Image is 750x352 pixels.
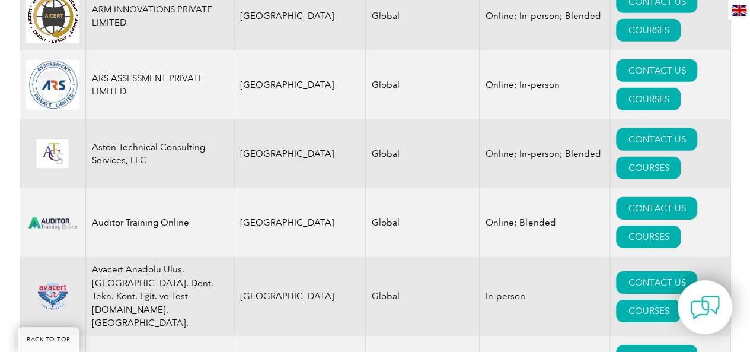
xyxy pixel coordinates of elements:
[366,188,480,257] td: Global
[85,188,234,257] td: Auditor Training Online
[480,257,610,336] td: In-person
[616,300,681,322] a: COURSES
[480,188,610,257] td: Online; Blended
[366,50,480,119] td: Global
[616,128,697,151] a: CONTACT US
[85,257,234,336] td: Avacert Anadolu Ulus. [GEOGRAPHIC_DATA]. Dent. Tekn. Kont. Eğit. ve Test [DOMAIN_NAME]. [GEOGRAPH...
[366,257,480,336] td: Global
[616,157,681,179] a: COURSES
[18,327,79,352] a: BACK TO TOP
[732,5,746,16] img: en
[234,188,366,257] td: [GEOGRAPHIC_DATA]
[616,197,697,220] a: CONTACT US
[616,88,681,110] a: COURSES
[616,19,681,42] a: COURSES
[234,257,366,336] td: [GEOGRAPHIC_DATA]
[85,50,234,119] td: ARS ASSESSMENT PRIVATE LIMITED
[26,210,79,236] img: d024547b-a6e0-e911-a812-000d3a795b83-logo.png
[616,271,697,294] a: CONTACT US
[85,119,234,188] td: Aston Technical Consulting Services, LLC
[26,139,79,169] img: ce24547b-a6e0-e911-a812-000d3a795b83-logo.png
[26,60,79,110] img: 509b7a2e-6565-ed11-9560-0022481565fd-logo.png
[366,119,480,188] td: Global
[616,59,697,82] a: CONTACT US
[616,226,681,248] a: COURSES
[234,50,366,119] td: [GEOGRAPHIC_DATA]
[480,50,610,119] td: Online; In-person
[234,119,366,188] td: [GEOGRAPHIC_DATA]
[480,119,610,188] td: Online; In-person; Blended
[26,282,79,311] img: 815efeab-5b6f-eb11-a812-00224815377e-logo.png
[690,293,720,322] img: contact-chat.png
